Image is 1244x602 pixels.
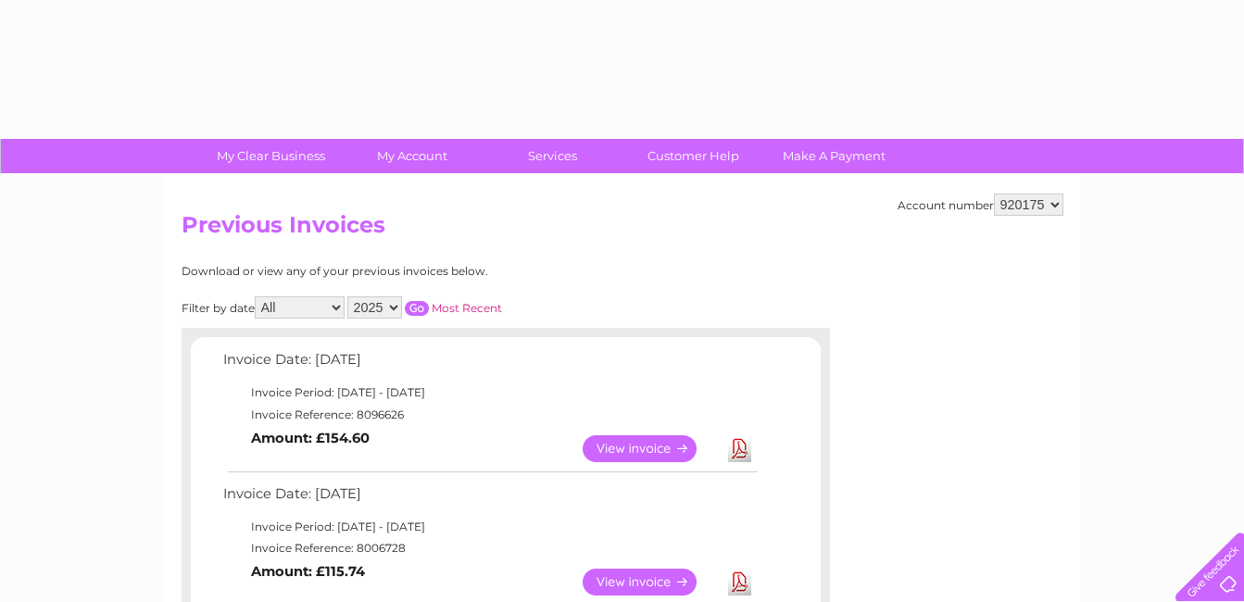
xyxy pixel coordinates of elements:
a: My Account [335,139,488,173]
a: Customer Help [617,139,770,173]
a: Make A Payment [758,139,911,173]
a: View [583,569,719,596]
div: Filter by date [182,296,668,319]
a: Most Recent [432,301,502,315]
td: Invoice Period: [DATE] - [DATE] [219,382,760,404]
td: Invoice Date: [DATE] [219,347,760,382]
a: Services [476,139,629,173]
a: Download [728,569,751,596]
b: Amount: £115.74 [251,563,365,580]
h2: Previous Invoices [182,212,1063,247]
td: Invoice Reference: 8006728 [219,537,760,559]
td: Invoice Date: [DATE] [219,482,760,516]
div: Account number [898,194,1063,216]
a: View [583,435,719,462]
b: Amount: £154.60 [251,430,370,446]
td: Invoice Period: [DATE] - [DATE] [219,516,760,538]
td: Invoice Reference: 8096626 [219,404,760,426]
a: My Clear Business [195,139,347,173]
a: Download [728,435,751,462]
div: Download or view any of your previous invoices below. [182,265,668,278]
